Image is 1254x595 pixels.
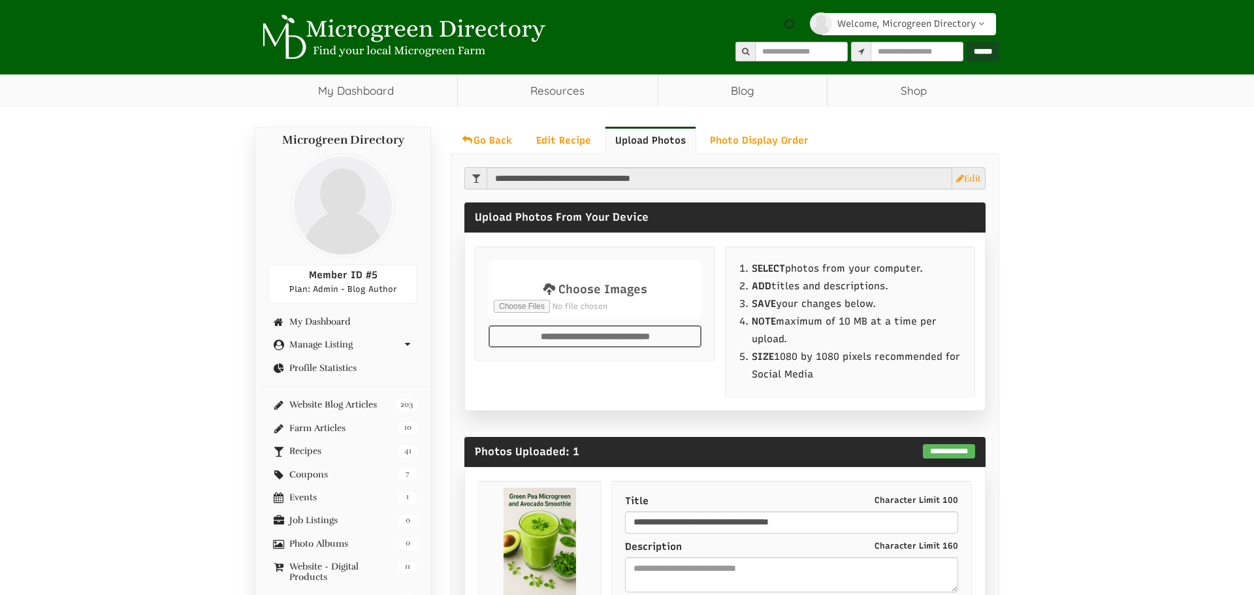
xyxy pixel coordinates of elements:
a: Welcome, Microgreen Directory [820,13,996,35]
li: your changes below. [752,295,961,313]
b: NOTE [752,315,776,327]
span: Plan: Admin - Blog Author [289,284,397,294]
a: Profile Statistics [268,363,417,373]
a: Go Back [451,127,522,154]
a: 0 Photo Albums [268,539,417,549]
strong: SIZE [752,351,774,362]
b: SAVE [752,298,776,310]
a: Shop [828,74,999,107]
img: Microgreen Directory [255,14,549,60]
img: profile-profile-holder.png [810,12,832,35]
a: Edit [956,173,981,184]
a: Manage Listing [268,340,417,349]
span: 203 [396,399,417,411]
li: photos from your computer. [752,260,961,278]
a: 1 Events [268,492,417,502]
a: Upload Photos [605,127,696,154]
b: ADD [752,280,771,292]
span: 11 [398,561,417,573]
label: Description [625,540,958,554]
a: 0 Job Listings [268,515,417,525]
a: My Dashboard [268,317,417,327]
span: 7 [398,469,417,481]
span: 41 [398,445,417,457]
span: Photos Uploaded: 1 [475,445,579,458]
li: 1080 by 1080 pixels recommended for Social Media [752,348,961,383]
img: profile-profile-holder.png [291,153,395,258]
small: Character Limit 160 [875,540,958,552]
div: Upload Photos From Your Device [464,202,986,233]
h4: Microgreen Directory [268,134,417,147]
span: 0 [398,515,417,526]
label: Title [625,494,958,508]
a: My Dashboard [255,74,457,107]
b: SELECT [752,263,785,274]
span: 0 [398,538,417,550]
span: Member ID #5 [309,269,378,281]
a: Edit Recipe [526,127,602,154]
a: 203 Website Blog Articles [268,400,417,410]
a: 41 Recipes [268,446,417,456]
a: Resources [458,74,658,107]
li: maximum of 10 MB at a time per upload. [752,313,961,348]
a: 7 Coupons [268,470,417,479]
a: 11 Website - Digital Products [268,562,417,582]
a: 10 Farm Articles [268,423,417,433]
a: Blog [658,74,828,107]
span: 1 [398,492,417,504]
li: titles and descriptions. [752,278,961,295]
small: Character Limit 100 [875,494,958,506]
a: Photo Display Order [699,127,819,154]
span: 10 [398,423,417,434]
